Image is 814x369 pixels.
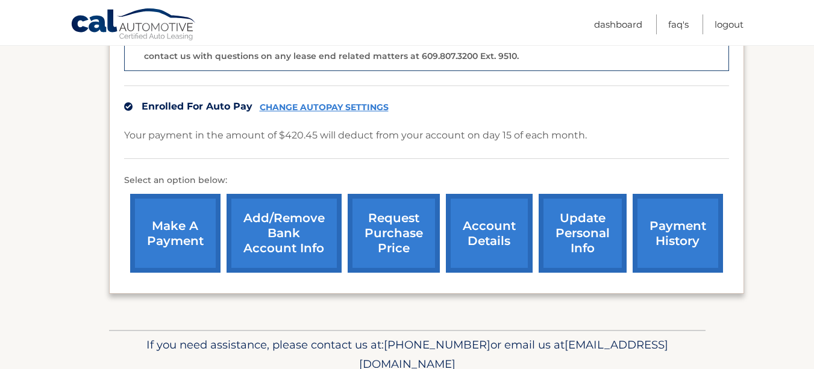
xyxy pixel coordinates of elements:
a: CHANGE AUTOPAY SETTINGS [260,102,389,113]
p: Your payment in the amount of $420.45 will deduct from your account on day 15 of each month. [124,127,587,144]
span: Enrolled For Auto Pay [142,101,252,112]
a: FAQ's [668,14,689,34]
a: request purchase price [348,194,440,273]
span: [PHONE_NUMBER] [384,338,490,352]
img: check.svg [124,102,133,111]
a: payment history [633,194,723,273]
a: Add/Remove bank account info [227,194,342,273]
a: account details [446,194,533,273]
a: Dashboard [594,14,642,34]
a: make a payment [130,194,221,273]
a: Logout [715,14,744,34]
a: update personal info [539,194,627,273]
a: Cal Automotive [70,8,197,43]
p: The end of your lease is approaching soon. A member of our lease end team will be in touch soon t... [144,21,721,61]
p: Select an option below: [124,173,729,188]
